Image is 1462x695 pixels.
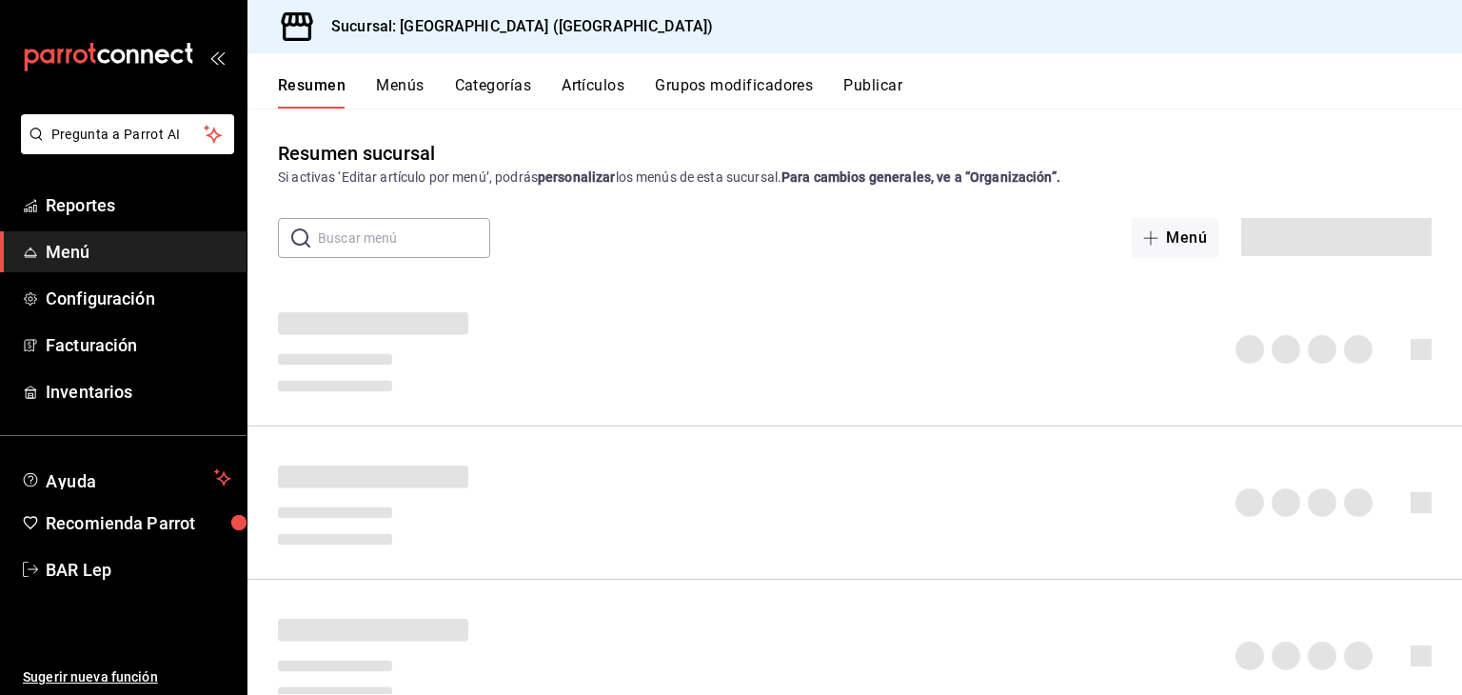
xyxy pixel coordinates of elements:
[562,76,624,109] button: Artículos
[46,467,207,489] span: Ayuda
[655,76,813,109] button: Grupos modificadores
[46,332,231,358] span: Facturación
[278,76,1462,109] div: navigation tabs
[455,76,532,109] button: Categorías
[13,138,234,158] a: Pregunta a Parrot AI
[46,510,231,536] span: Recomienda Parrot
[318,219,490,257] input: Buscar menú
[316,15,713,38] h3: Sucursal: [GEOGRAPHIC_DATA] ([GEOGRAPHIC_DATA])
[376,76,424,109] button: Menús
[209,50,225,65] button: open_drawer_menu
[278,168,1432,188] div: Si activas ‘Editar artículo por menú’, podrás los menús de esta sucursal.
[278,76,346,109] button: Resumen
[46,239,231,265] span: Menú
[51,125,205,145] span: Pregunta a Parrot AI
[21,114,234,154] button: Pregunta a Parrot AI
[538,169,616,185] strong: personalizar
[46,192,231,218] span: Reportes
[46,379,231,405] span: Inventarios
[781,169,1060,185] strong: Para cambios generales, ve a “Organización”.
[46,286,231,311] span: Configuración
[843,76,902,109] button: Publicar
[1132,218,1218,258] button: Menú
[278,139,435,168] div: Resumen sucursal
[46,557,231,583] span: BAR Lep
[23,667,231,687] span: Sugerir nueva función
